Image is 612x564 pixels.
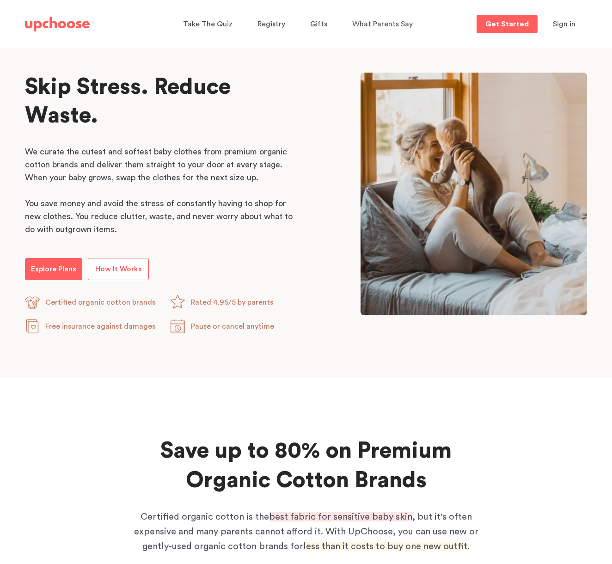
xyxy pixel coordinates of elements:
a: What Parents Say [352,15,416,33]
p: Get Started [485,20,529,28]
p: We curate the cutest and softest baby clothes from premium organic cotton brands and deliver them... [25,145,298,184]
span: Registry [257,20,285,28]
span: How It Works [95,265,142,273]
span: Gifts [310,20,327,28]
h2: Save up to 80% on Premium Organic Cotton Brands [118,436,494,496]
span: Sign in [553,20,575,28]
span: Take The Quiz [183,20,233,28]
span: Free insurance against damages [45,323,155,330]
a: Get Started [477,15,538,33]
a: Registry [257,15,288,33]
span: less than it costs to buy one new outfit [303,542,467,551]
p: Explore Plans [31,264,76,275]
a: UpChoose [25,15,90,34]
span: What Parents Say [352,20,413,28]
a: Explore Plans [25,258,82,280]
p: Certified organic cotton is the , but it's often expensive and many parents cannot afford it. Wit... [130,509,482,554]
span: Skip Stress. Reduce Waste. [25,76,231,127]
span: best fabric for sensitive baby skin [269,512,412,521]
a: Gifts [310,15,330,33]
img: Mom playing with her baby in a garden [361,73,587,315]
p: You save money and avoid the stress of constantly having to shop for new clothes. You reduce clut... [25,197,298,236]
img: UpChoose [25,17,90,31]
span: Certified organic cotton brands [45,299,155,306]
button: Sign in [541,15,587,33]
span: Rated 4.95/5 by parents [191,299,273,306]
span: Pause or cancel anytime [191,323,274,330]
a: How It Works [88,258,149,280]
a: Take The Quiz [183,15,235,33]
